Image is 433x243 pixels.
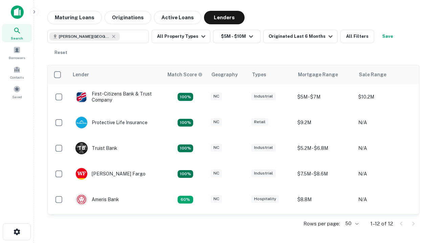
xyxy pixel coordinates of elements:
[359,71,386,79] div: Sale Range
[252,71,266,79] div: Types
[154,11,201,24] button: Active Loans
[76,91,87,103] img: picture
[47,11,102,24] button: Maturing Loans
[294,161,355,187] td: $7.5M - $8.6M
[167,71,203,78] div: Capitalize uses an advanced AI algorithm to match your search with the best lender. The match sco...
[303,220,340,228] p: Rows per page:
[12,94,22,100] span: Saved
[9,55,25,60] span: Borrowers
[370,220,393,228] p: 1–12 of 12
[10,75,24,80] span: Contacts
[343,219,360,228] div: 50
[75,193,119,206] div: Ameris Bank
[377,30,398,43] button: Save your search to get updates of matches that match your search criteria.
[178,144,193,153] div: Matching Properties: 3, hasApolloMatch: undefined
[75,91,157,103] div: First-citizens Bank & Trust Company
[75,116,147,129] div: Protective Life Insurance
[294,135,355,161] td: $5.2M - $6.8M
[2,83,32,101] a: Saved
[294,110,355,135] td: $9.2M
[263,30,338,43] button: Originated Last 6 Months
[248,65,294,84] th: Types
[294,84,355,110] td: $5M - $7M
[340,30,374,43] button: All Filters
[251,169,276,177] div: Industrial
[69,65,163,84] th: Lender
[251,118,268,126] div: Retail
[152,30,210,43] button: All Property Types
[211,195,222,203] div: NC
[163,65,207,84] th: Capitalize uses an advanced AI algorithm to match your search with the best lender. The match sco...
[167,71,201,78] h6: Match Score
[75,168,145,180] div: [PERSON_NAME] Fargo
[204,11,245,24] button: Lenders
[2,63,32,81] a: Contacts
[76,194,87,205] img: picture
[76,168,87,180] img: picture
[251,195,279,203] div: Hospitality
[355,212,416,238] td: N/A
[213,30,260,43] button: $5M - $10M
[211,118,222,126] div: NC
[251,92,276,100] div: Industrial
[178,93,193,101] div: Matching Properties: 2, hasApolloMatch: undefined
[211,71,238,79] div: Geography
[2,44,32,62] a: Borrowers
[298,71,338,79] div: Mortgage Range
[178,170,193,178] div: Matching Properties: 2, hasApolloMatch: undefined
[294,65,355,84] th: Mortgage Range
[251,144,276,152] div: Industrial
[294,187,355,212] td: $8.8M
[76,117,87,128] img: picture
[178,119,193,127] div: Matching Properties: 2, hasApolloMatch: undefined
[50,46,72,59] button: Reset
[211,144,222,152] div: NC
[105,11,151,24] button: Originations
[11,5,24,19] img: capitalize-icon.png
[2,24,32,42] a: Search
[294,212,355,238] td: $9.2M
[78,145,85,152] p: T B
[11,35,23,41] span: Search
[355,84,416,110] td: $10.2M
[355,110,416,135] td: N/A
[355,135,416,161] td: N/A
[355,161,416,187] td: N/A
[269,32,335,40] div: Originated Last 6 Months
[211,169,222,177] div: NC
[399,167,433,200] iframe: Chat Widget
[59,33,110,39] span: [PERSON_NAME][GEOGRAPHIC_DATA], [GEOGRAPHIC_DATA]
[178,196,193,204] div: Matching Properties: 1, hasApolloMatch: undefined
[211,92,222,100] div: NC
[355,187,416,212] td: N/A
[73,71,89,79] div: Lender
[75,142,117,154] div: Truist Bank
[355,65,416,84] th: Sale Range
[207,65,248,84] th: Geography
